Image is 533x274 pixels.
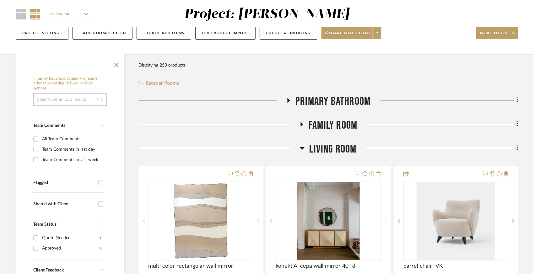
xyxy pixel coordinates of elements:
[309,142,356,156] span: Living Room
[195,27,256,40] button: CSV Product Import
[42,134,102,144] div: All Team Comments
[33,201,95,207] div: Shared with Client
[403,263,443,270] span: barrel chair -VK
[42,243,99,253] div: Approved
[33,268,64,272] span: Client Feedback
[137,27,191,40] button: + Quick Add Items
[309,119,357,132] span: Family Room
[476,27,518,39] button: More tools
[325,31,371,40] span: Share with client
[138,79,179,87] button: Reorder Rooms
[99,243,102,253] div: (1)
[480,31,507,40] span: More tools
[33,222,57,227] span: Team Status
[138,59,186,72] div: Displaying 253 products
[161,182,240,260] img: multi color rectangular wall mirror
[276,181,380,261] div: 0
[99,233,102,243] div: (1)
[73,27,132,40] button: + Add Room/Section
[33,180,95,185] div: Flagged
[33,76,107,91] h6: Filter by keyword, category or name prior to exporting to Excel or Bulk Actions
[297,182,359,260] img: konekt A. cepa wall mirror 40" d
[417,182,495,260] img: barrel chair -VK
[148,263,233,270] span: multi color rectangular wall mirror
[148,181,253,261] div: 0
[146,79,179,87] span: Reorder Rooms
[276,263,355,270] span: konekt A. cepa wall mirror 40" d
[16,27,68,40] button: Project Settings
[42,155,102,165] div: Team Comments in last week
[260,27,317,40] button: Budget & Invoicing
[33,93,107,106] input: Search within 253 results
[295,95,370,108] span: Primary Bathroom
[110,57,123,70] button: Close
[42,144,102,154] div: Team Comments in last day
[184,8,349,21] div: Project: [PERSON_NAME]
[42,233,99,243] div: Quote Needed
[33,123,65,128] span: Team Comments
[321,27,382,39] button: Share with client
